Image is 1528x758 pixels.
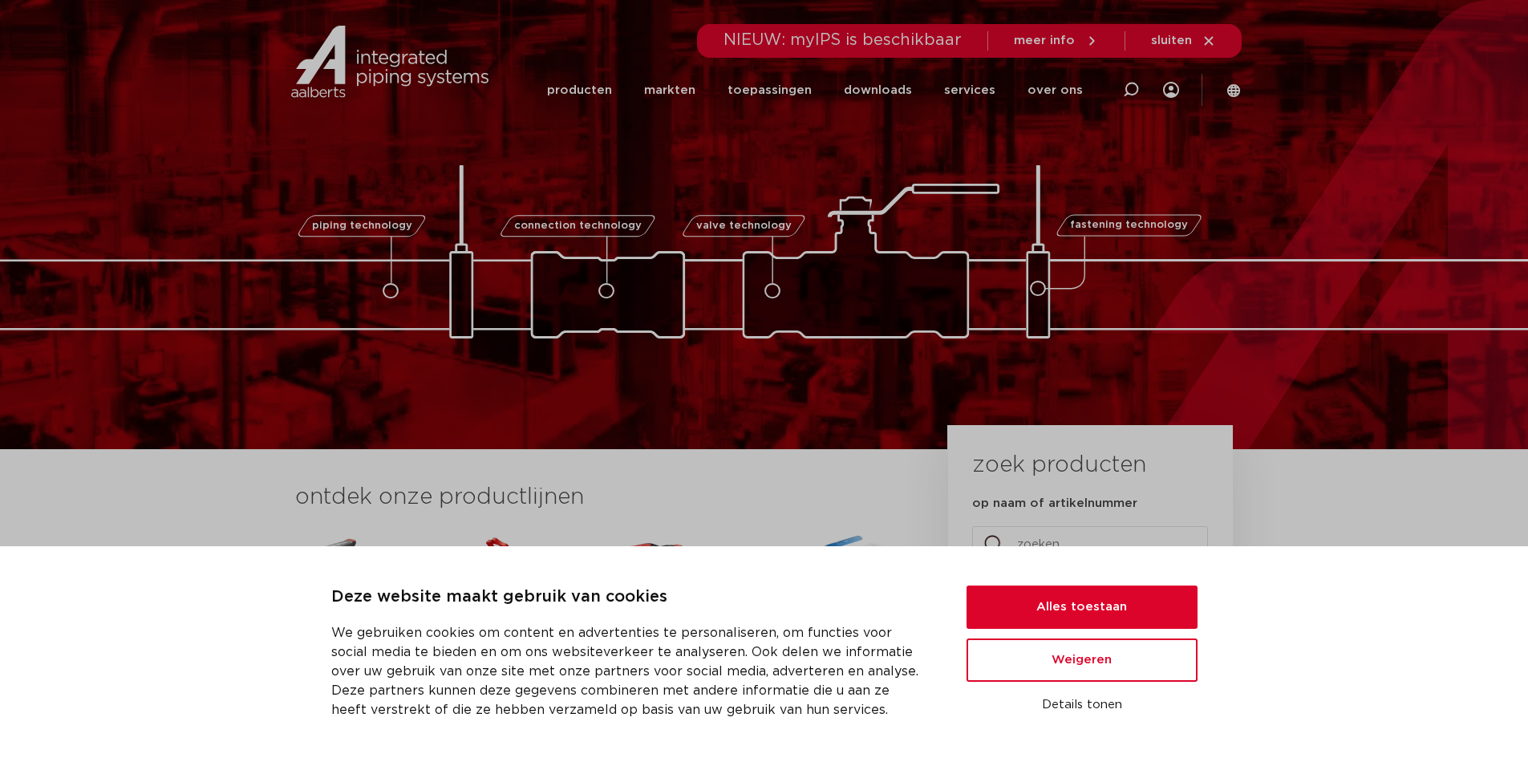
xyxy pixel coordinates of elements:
button: Weigeren [967,638,1198,682]
a: services [944,59,995,121]
button: Alles toestaan [967,586,1198,629]
p: We gebruiken cookies om content en advertenties te personaliseren, om functies voor social media ... [331,623,928,719]
h3: ontdek onze productlijnen [295,481,894,513]
a: sluiten [1151,34,1216,48]
span: meer info [1014,34,1075,47]
h3: zoek producten [972,449,1146,481]
nav: Menu [547,59,1083,121]
span: NIEUW: myIPS is beschikbaar [723,32,962,48]
a: producten [547,59,612,121]
span: connection technology [513,221,641,231]
input: zoeken [972,526,1208,563]
a: toepassingen [728,59,812,121]
a: downloads [844,59,912,121]
span: piping technology [312,221,412,231]
label: op naam of artikelnummer [972,496,1137,512]
button: Details tonen [967,691,1198,719]
a: markten [644,59,695,121]
p: Deze website maakt gebruik van cookies [331,585,928,610]
span: valve technology [696,221,792,231]
span: sluiten [1151,34,1192,47]
a: meer info [1014,34,1099,48]
span: fastening technology [1070,221,1188,231]
a: over ons [1027,59,1083,121]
